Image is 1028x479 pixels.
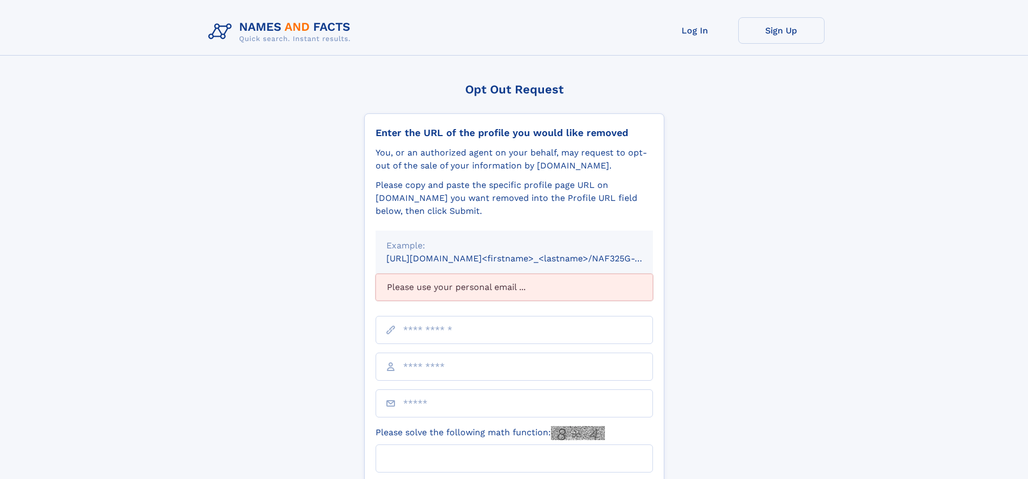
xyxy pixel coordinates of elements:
a: Sign Up [738,17,825,44]
img: Logo Names and Facts [204,17,359,46]
small: [URL][DOMAIN_NAME]<firstname>_<lastname>/NAF325G-xxxxxxxx [386,253,673,264]
a: Log In [652,17,738,44]
div: Please copy and paste the specific profile page URL on [DOMAIN_NAME] you want removed into the Pr... [376,179,653,218]
div: Example: [386,239,642,252]
label: Please solve the following math function: [376,426,605,440]
div: You, or an authorized agent on your behalf, may request to opt-out of the sale of your informatio... [376,146,653,172]
div: Opt Out Request [364,83,664,96]
div: Please use your personal email ... [376,274,653,301]
div: Enter the URL of the profile you would like removed [376,127,653,139]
